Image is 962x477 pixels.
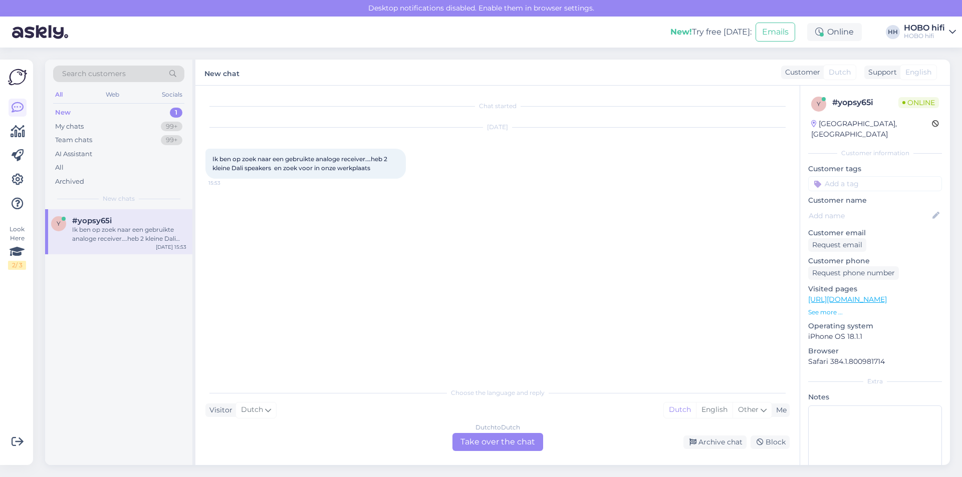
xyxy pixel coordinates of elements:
[103,194,135,203] span: New chats
[808,346,942,356] p: Browser
[738,405,759,414] span: Other
[808,377,942,386] div: Extra
[170,108,182,118] div: 1
[808,266,899,280] div: Request phone number
[205,102,790,111] div: Chat started
[808,331,942,342] p: iPhone OS 18.1.1
[205,123,790,132] div: [DATE]
[8,261,26,270] div: 2 / 3
[904,24,945,32] div: HOBO hifi
[829,67,851,78] span: Dutch
[55,122,84,132] div: My chats
[212,155,389,172] span: Ik ben op zoek naar een gebruikte analoge receiver….heb 2 kleine Dali speakers en zoek voor in on...
[55,163,64,173] div: All
[864,67,897,78] div: Support
[204,66,239,79] label: New chat
[808,238,866,252] div: Request email
[817,100,821,108] span: y
[808,176,942,191] input: Add a tag
[808,195,942,206] p: Customer name
[104,88,121,101] div: Web
[696,402,733,417] div: English
[832,97,898,109] div: # yopsy65i
[886,25,900,39] div: HH
[72,225,186,243] div: Ik ben op zoek naar een gebruikte analoge receiver….heb 2 kleine Dali speakers en zoek voor in on...
[756,23,795,42] button: Emails
[808,308,942,317] p: See more ...
[55,149,92,159] div: AI Assistant
[751,435,790,449] div: Block
[811,119,932,140] div: [GEOGRAPHIC_DATA], [GEOGRAPHIC_DATA]
[670,27,692,37] b: New!
[807,23,862,41] div: Online
[898,97,939,108] span: Online
[8,225,26,270] div: Look Here
[156,243,186,251] div: [DATE] 15:53
[809,210,930,221] input: Add name
[904,32,945,40] div: HOBO hifi
[55,135,92,145] div: Team chats
[808,149,942,158] div: Customer information
[781,67,820,78] div: Customer
[160,88,184,101] div: Socials
[161,135,182,145] div: 99+
[72,216,112,225] span: #yopsy65i
[241,404,263,415] span: Dutch
[808,256,942,266] p: Customer phone
[808,228,942,238] p: Customer email
[53,88,65,101] div: All
[475,423,520,432] div: Dutch to Dutch
[808,356,942,367] p: Safari 384.1.800981714
[808,284,942,294] p: Visited pages
[808,321,942,331] p: Operating system
[664,402,696,417] div: Dutch
[452,433,543,451] div: Take over the chat
[205,405,232,415] div: Visitor
[772,405,787,415] div: Me
[161,122,182,132] div: 99+
[670,26,752,38] div: Try free [DATE]:
[905,67,931,78] span: English
[55,108,71,118] div: New
[808,392,942,402] p: Notes
[55,177,84,187] div: Archived
[683,435,747,449] div: Archive chat
[8,68,27,87] img: Askly Logo
[808,295,887,304] a: [URL][DOMAIN_NAME]
[57,220,61,227] span: y
[205,388,790,397] div: Choose the language and reply
[62,69,126,79] span: Search customers
[808,164,942,174] p: Customer tags
[208,179,246,187] span: 15:53
[904,24,956,40] a: HOBO hifiHOBO hifi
